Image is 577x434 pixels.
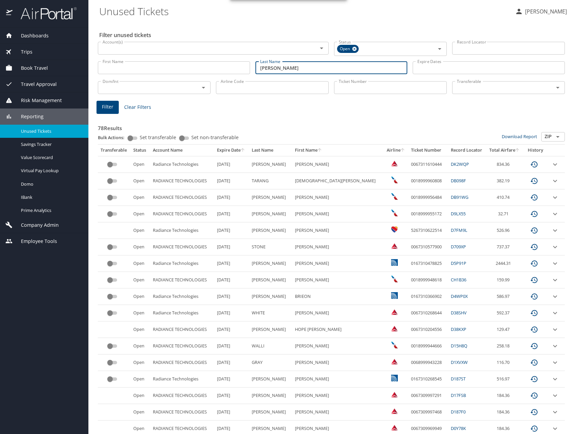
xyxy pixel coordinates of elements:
td: 0067310268644 [408,305,448,321]
td: [DEMOGRAPHIC_DATA][PERSON_NAME] [292,173,384,189]
img: Delta Airlines [391,325,398,332]
img: American Airlines [391,210,398,216]
td: [DATE] [214,387,249,404]
img: Delta Airlines [391,160,398,167]
td: 0067310577900 [408,239,448,255]
a: D7FM9L [451,227,467,233]
img: airportal-logo.png [13,7,77,20]
td: 0067310204556 [408,321,448,338]
img: United Airlines [391,259,398,266]
td: Open [131,239,150,255]
button: expand row [551,392,559,400]
td: STONE [249,239,293,255]
th: Airline [384,145,408,156]
td: [PERSON_NAME] [249,387,293,404]
td: [PERSON_NAME] [292,255,384,272]
img: American Airlines [391,276,398,282]
td: [PERSON_NAME] [292,305,384,321]
p: [PERSON_NAME] [523,7,567,15]
img: American Airlines [391,177,398,183]
td: [PERSON_NAME] [249,371,293,387]
td: 258.18 [486,338,523,354]
td: Radiance Technologies [150,156,214,173]
a: D9LX55 [451,211,466,217]
td: [DATE] [214,255,249,272]
a: D187F0 [451,409,466,415]
h2: Filter unused tickets [99,30,566,40]
td: Open [131,255,150,272]
button: sort [241,148,245,153]
td: Open [131,189,150,206]
button: expand row [551,342,559,350]
span: Value Scorecard [21,154,80,161]
img: Delta Airlines [391,391,398,398]
img: Delta Airlines [391,424,398,431]
td: Open [131,272,150,288]
td: Open [131,321,150,338]
td: BRIEON [292,288,384,305]
td: [PERSON_NAME] [292,404,384,421]
a: DB91WG [451,194,468,200]
span: Savings Tracker [21,141,80,148]
button: expand row [551,243,559,251]
td: 129.47 [486,321,523,338]
img: United Airlines [391,292,398,299]
th: Expire Date [214,145,249,156]
td: [DATE] [214,305,249,321]
td: [PERSON_NAME] [292,371,384,387]
td: Open [131,404,150,421]
span: Company Admin [12,221,59,229]
td: 159.99 [486,272,523,288]
td: 0018999948618 [408,272,448,288]
span: Trips [12,48,32,56]
td: 0018999956484 [408,189,448,206]
td: RADIANCE TECHNOLOGIES [150,206,214,222]
td: WHITE [249,305,293,321]
img: Southwest Airlines [391,226,398,233]
td: Radiance Technologies [150,222,214,239]
td: [PERSON_NAME] [292,338,384,354]
td: [DATE] [214,173,249,189]
h1: Unused Tickets [99,1,510,22]
a: DB098F [451,178,466,184]
td: [DATE] [214,354,249,371]
button: expand row [551,177,559,185]
img: icon-airportal.png [6,7,13,20]
a: D38KXP [451,326,466,332]
span: Dashboards [12,32,49,39]
button: [PERSON_NAME] [512,5,570,18]
td: [PERSON_NAME] [249,189,293,206]
td: [PERSON_NAME] [249,255,293,272]
td: Open [131,288,150,305]
td: 410.74 [486,189,523,206]
td: 0167310268545 [408,371,448,387]
td: Radiance Technologies [150,288,214,305]
button: expand row [551,226,559,235]
td: [DATE] [214,222,249,239]
td: [PERSON_NAME] [249,272,293,288]
td: Radiance Technologies [150,305,214,321]
td: 0067311610444 [408,156,448,173]
button: Open [553,132,562,142]
td: 32.71 [486,206,523,222]
button: expand row [551,276,559,284]
button: expand row [551,375,559,383]
td: 526.96 [486,222,523,239]
div: Open [337,45,359,53]
td: [PERSON_NAME] [292,206,384,222]
h3: 78 Results [98,120,565,132]
td: 2444.31 [486,255,523,272]
button: expand row [551,309,559,317]
td: 516.97 [486,371,523,387]
img: American Airlines [391,193,398,200]
th: Status [131,145,150,156]
td: RADIANCE TECHNOLOGIES [150,338,214,354]
td: 834.36 [486,156,523,173]
span: Reporting [12,113,44,120]
td: 184.36 [486,387,523,404]
td: 116.70 [486,354,523,371]
img: Delta Airlines [391,243,398,249]
td: GRAY [249,354,293,371]
a: D709XP [451,244,466,250]
a: D17FSB [451,392,466,398]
